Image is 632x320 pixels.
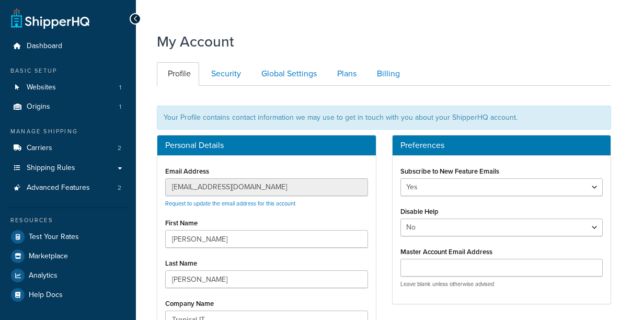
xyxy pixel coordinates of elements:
[165,300,214,307] label: Company Name
[326,62,365,86] a: Plans
[27,164,75,173] span: Shipping Rules
[165,141,368,150] h3: Personal Details
[400,208,439,215] label: Disable Help
[27,144,52,153] span: Carriers
[400,141,603,150] h3: Preferences
[11,8,89,29] a: ShipperHQ Home
[8,247,128,266] a: Marketplace
[27,184,90,192] span: Advanced Features
[157,62,199,86] a: Profile
[8,66,128,75] div: Basic Setup
[27,42,62,51] span: Dashboard
[165,259,197,267] label: Last Name
[250,62,325,86] a: Global Settings
[118,184,121,192] span: 2
[8,139,128,158] li: Carriers
[8,78,128,97] li: Websites
[8,227,128,246] a: Test Your Rates
[118,144,121,153] span: 2
[29,252,68,261] span: Marketplace
[165,199,295,208] a: Request to update the email address for this account
[119,102,121,111] span: 1
[8,127,128,136] div: Manage Shipping
[29,233,79,242] span: Test Your Rates
[200,62,249,86] a: Security
[8,216,128,225] div: Resources
[8,139,128,158] a: Carriers 2
[157,31,234,52] h1: My Account
[400,280,603,288] p: Leave blank unless otherwise advised
[8,158,128,178] a: Shipping Rules
[400,248,492,256] label: Master Account Email Address
[27,102,50,111] span: Origins
[8,97,128,117] li: Origins
[8,285,128,304] a: Help Docs
[400,167,499,175] label: Subscribe to New Feature Emails
[8,78,128,97] a: Websites 1
[8,97,128,117] a: Origins 1
[165,219,198,227] label: First Name
[8,266,128,285] a: Analytics
[8,178,128,198] a: Advanced Features 2
[366,62,408,86] a: Billing
[29,271,58,280] span: Analytics
[29,291,63,300] span: Help Docs
[119,83,121,92] span: 1
[157,106,611,130] div: Your Profile contains contact information we may use to get in touch with you about your ShipperH...
[8,37,128,56] a: Dashboard
[27,83,56,92] span: Websites
[165,167,209,175] label: Email Address
[8,178,128,198] li: Advanced Features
